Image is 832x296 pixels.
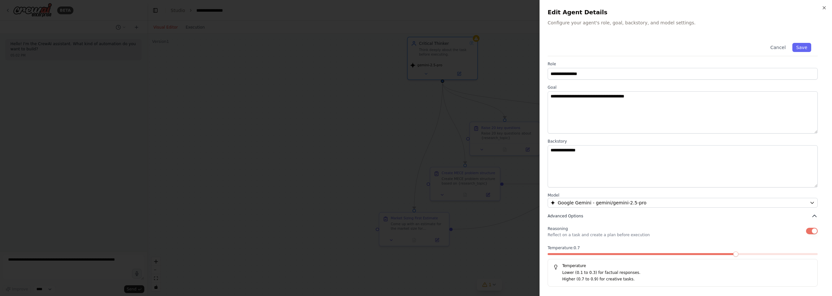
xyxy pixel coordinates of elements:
h2: Edit Agent Details [548,8,824,17]
button: Cancel [766,43,789,52]
p: Lower (0.1 to 0.3) for factual responses. [562,270,812,276]
span: Advanced Options [548,213,583,219]
span: Reasoning [548,226,568,231]
button: Save [792,43,811,52]
span: Google Gemini - gemini/gemini-2.5-pro [558,199,646,206]
h5: Temperature [553,263,812,268]
p: Higher (0.7 to 0.9) for creative tasks. [562,276,812,283]
label: Role [548,61,818,67]
button: Advanced Options [548,213,818,219]
span: Temperature: 0.7 [548,245,580,251]
label: Goal [548,85,818,90]
label: Backstory [548,139,818,144]
p: Reflect on a task and create a plan before execution [548,232,650,238]
label: Model [548,193,818,198]
button: Google Gemini - gemini/gemini-2.5-pro [548,198,818,208]
p: Configure your agent's role, goal, backstory, and model settings. [548,19,824,26]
